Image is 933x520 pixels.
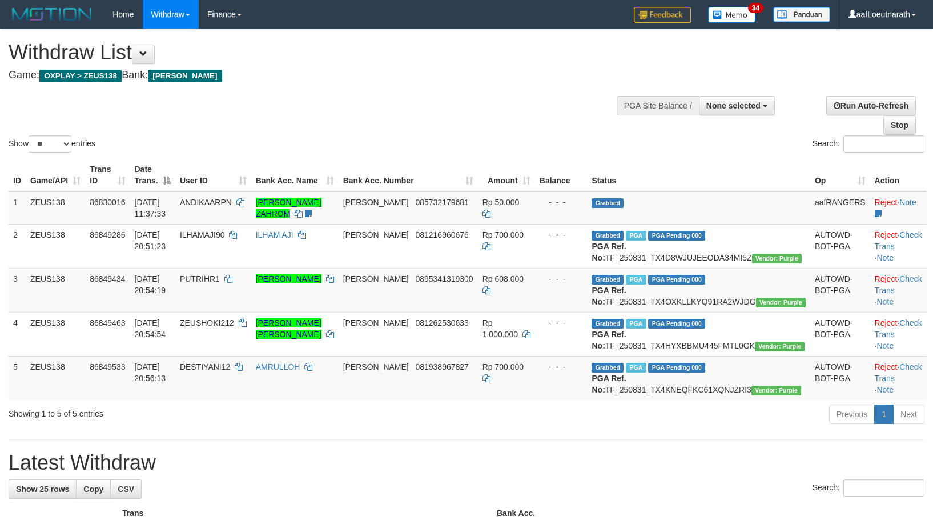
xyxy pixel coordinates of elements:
td: AUTOWD-BOT-PGA [810,224,870,268]
span: Marked by aafRornrotha [626,363,646,373]
span: 86849434 [90,274,125,283]
span: DESTIYANI12 [180,362,230,371]
span: PGA Pending [648,363,705,373]
span: Vendor URL: https://trx4.1velocity.biz [752,254,802,263]
a: Note [876,341,894,350]
div: - - - [540,273,583,285]
th: Bank Acc. Number: activate to sort column ascending [339,159,478,191]
th: Status [587,159,810,191]
span: [PERSON_NAME] [343,198,409,207]
b: PGA Ref. No: [592,374,626,394]
a: Reject [875,198,898,207]
label: Show entries [9,135,95,153]
span: [PERSON_NAME] [343,362,409,371]
a: Reject [875,362,898,371]
th: Trans ID: activate to sort column ascending [85,159,130,191]
a: Check Trans [875,362,922,383]
img: panduan.png [773,7,830,22]
td: · [870,191,927,225]
span: Marked by aafRornrotha [626,275,646,285]
span: Grabbed [592,275,624,285]
button: None selected [699,96,775,115]
span: PGA Pending [648,275,705,285]
span: Vendor URL: https://trx4.1velocity.biz [755,342,805,351]
span: Copy 081938967827 to clipboard [415,362,468,371]
td: · · [870,312,927,356]
span: 34 [748,3,763,13]
span: [PERSON_NAME] [343,318,409,327]
a: Check Trans [875,318,922,339]
span: Copy 0895341319300 to clipboard [415,274,473,283]
div: - - - [540,317,583,329]
span: Grabbed [592,231,624,241]
label: Search: [813,479,924,497]
a: Note [876,385,894,394]
a: Note [876,253,894,262]
span: ILHAMAJI90 [180,230,225,239]
span: OXPLAY > ZEUS138 [39,70,122,82]
a: [PERSON_NAME] [256,274,321,283]
span: Copy [83,485,103,494]
h1: Latest Withdraw [9,451,924,474]
b: PGA Ref. No: [592,330,626,350]
th: Date Trans.: activate to sort column descending [130,159,175,191]
h4: Game: Bank: [9,70,610,81]
td: TF_250831_TX4OXKLLKYQ91RA2WJDG [587,268,810,312]
span: Grabbed [592,198,624,208]
span: PGA Pending [648,319,705,329]
span: 86830016 [90,198,125,207]
h1: Withdraw List [9,41,610,64]
td: ZEUS138 [26,312,85,356]
a: Run Auto-Refresh [826,96,916,115]
span: Rp 1.000.000 [482,318,518,339]
span: Rp 50.000 [482,198,520,207]
a: Note [899,198,916,207]
a: Reject [875,318,898,327]
span: [DATE] 20:56:13 [135,362,166,383]
a: ILHAM AJI [256,230,293,239]
a: [PERSON_NAME] ZAHROM [256,198,321,218]
span: 86849286 [90,230,125,239]
th: User ID: activate to sort column ascending [175,159,251,191]
span: Rp 700.000 [482,362,524,371]
th: Amount: activate to sort column ascending [478,159,535,191]
span: [DATE] 20:54:54 [135,318,166,339]
a: Previous [829,405,875,424]
span: Vendor URL: https://trx4.1velocity.biz [751,386,801,395]
span: ZEUSHOKI212 [180,318,234,327]
a: [PERSON_NAME] [PERSON_NAME] [256,318,321,339]
th: Balance [535,159,588,191]
a: Copy [76,479,111,499]
a: Show 25 rows [9,479,77,499]
a: 1 [874,405,894,424]
a: Note [876,297,894,306]
span: [PERSON_NAME] [343,230,409,239]
a: Check Trans [875,274,922,295]
td: ZEUS138 [26,268,85,312]
span: 86849463 [90,318,125,327]
span: Copy 081216960676 to clipboard [415,230,468,239]
div: - - - [540,197,583,208]
td: TF_250831_TX4HYXBBMU445FMTL0GK [587,312,810,356]
td: 1 [9,191,26,225]
span: 86849533 [90,362,125,371]
a: Check Trans [875,230,922,251]
span: [DATE] 11:37:33 [135,198,166,218]
td: · · [870,356,927,400]
div: - - - [540,361,583,373]
td: aafRANGERS [810,191,870,225]
td: TF_250831_TX4KNEQFKC61XQNJZRI3 [587,356,810,400]
td: 3 [9,268,26,312]
div: Showing 1 to 5 of 5 entries [9,403,380,419]
span: Rp 700.000 [482,230,524,239]
span: Grabbed [592,319,624,329]
td: ZEUS138 [26,191,85,225]
span: PUTRIHR1 [180,274,220,283]
div: PGA Site Balance / [617,96,699,115]
span: [DATE] 20:54:19 [135,274,166,295]
a: Reject [875,274,898,283]
span: Vendor URL: https://trx4.1velocity.biz [756,298,806,307]
td: AUTOWD-BOT-PGA [810,268,870,312]
td: ZEUS138 [26,224,85,268]
th: Bank Acc. Name: activate to sort column ascending [251,159,339,191]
